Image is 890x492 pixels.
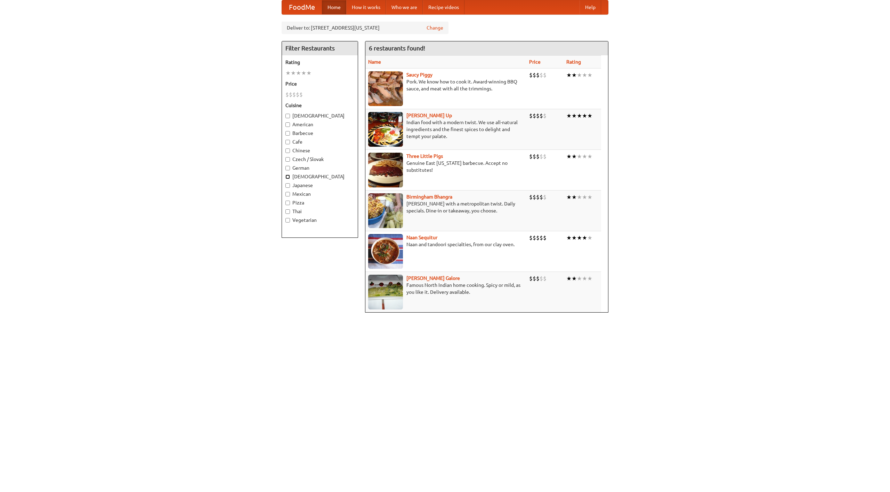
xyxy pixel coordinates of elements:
[587,71,592,79] li: ★
[406,153,443,159] b: Three Little Pigs
[577,234,582,242] li: ★
[285,175,290,179] input: [DEMOGRAPHIC_DATA]
[285,91,289,98] li: $
[533,234,536,242] li: $
[566,71,572,79] li: ★
[536,112,540,120] li: $
[368,282,524,296] p: Famous North Indian home cooking. Spicy or mild, as you like it. Delivery available.
[285,102,354,109] h5: Cuisine
[285,148,290,153] input: Chinese
[292,91,296,98] li: $
[543,112,547,120] li: $
[285,138,354,145] label: Cafe
[368,59,381,65] a: Name
[285,166,290,170] input: German
[289,91,292,98] li: $
[285,140,290,144] input: Cafe
[587,193,592,201] li: ★
[423,0,464,14] a: Recipe videos
[368,71,403,106] img: saucy.jpg
[285,191,354,197] label: Mexican
[285,121,354,128] label: American
[580,0,601,14] a: Help
[285,209,290,214] input: Thai
[386,0,423,14] a: Who we are
[566,193,572,201] li: ★
[406,113,452,118] a: [PERSON_NAME] Up
[572,234,577,242] li: ★
[536,71,540,79] li: $
[368,112,403,147] img: curryup.jpg
[285,147,354,154] label: Chinese
[285,208,354,215] label: Thai
[566,59,581,65] a: Rating
[282,0,322,14] a: FoodMe
[406,235,437,240] a: Naan Sequitur
[285,183,290,188] input: Japanese
[536,275,540,282] li: $
[368,153,403,187] img: littlepigs.jpg
[572,153,577,160] li: ★
[566,275,572,282] li: ★
[285,59,354,66] h5: Rating
[529,153,533,160] li: $
[577,112,582,120] li: ★
[427,24,443,31] a: Change
[533,275,536,282] li: $
[406,275,460,281] a: [PERSON_NAME] Galore
[368,234,403,269] img: naansequitur.jpg
[368,241,524,248] p: Naan and tandoori specialties, from our clay oven.
[540,71,543,79] li: $
[533,193,536,201] li: $
[285,192,290,196] input: Mexican
[540,234,543,242] li: $
[285,201,290,205] input: Pizza
[291,69,296,77] li: ★
[406,194,452,200] a: Birmingham Bhangra
[540,153,543,160] li: $
[540,275,543,282] li: $
[368,200,524,214] p: [PERSON_NAME] with a metropolitan twist. Daily specials. Dine-in or takeaway, you choose.
[543,71,547,79] li: $
[572,112,577,120] li: ★
[577,193,582,201] li: ★
[285,199,354,206] label: Pizza
[285,114,290,118] input: [DEMOGRAPHIC_DATA]
[296,69,301,77] li: ★
[285,69,291,77] li: ★
[282,41,358,55] h4: Filter Restaurants
[529,193,533,201] li: $
[368,275,403,309] img: currygalore.jpg
[543,275,547,282] li: $
[577,275,582,282] li: ★
[285,130,354,137] label: Barbecue
[529,59,541,65] a: Price
[406,72,432,78] a: Saucy Piggy
[587,112,592,120] li: ★
[368,119,524,140] p: Indian food with a modern twist. We use all-natural ingredients and the finest spices to delight ...
[368,78,524,92] p: Pork. We know how to cook it. Award-winning BBQ sauce, and meat with all the trimmings.
[543,153,547,160] li: $
[577,153,582,160] li: ★
[536,234,540,242] li: $
[536,193,540,201] li: $
[529,71,533,79] li: $
[533,153,536,160] li: $
[285,218,290,223] input: Vegetarian
[582,71,587,79] li: ★
[587,275,592,282] li: ★
[533,71,536,79] li: $
[587,153,592,160] li: ★
[533,112,536,120] li: $
[306,69,311,77] li: ★
[587,234,592,242] li: ★
[529,112,533,120] li: $
[285,217,354,224] label: Vegetarian
[566,234,572,242] li: ★
[285,164,354,171] label: German
[543,193,547,201] li: $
